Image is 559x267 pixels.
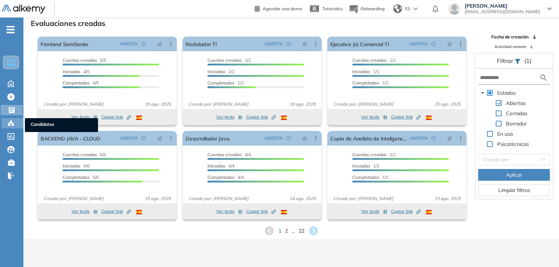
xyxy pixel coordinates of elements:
span: 1/2 [207,80,244,86]
span: Creado por: [PERSON_NAME] [330,195,396,202]
span: check-circle [286,42,291,46]
span: Iniciadas [63,163,80,169]
span: check-circle [142,42,146,46]
span: pushpin [447,135,452,141]
span: 4/4 [207,163,235,169]
span: Fecha de creación [491,34,529,40]
button: Copiar link [391,207,421,216]
span: Aplicar [506,171,522,179]
button: pushpin [297,38,313,50]
span: Cuentas creadas [63,152,97,157]
span: pushpin [302,41,307,47]
img: ESP [281,210,287,214]
span: 1/1 [352,80,389,86]
button: Aplicar [478,169,550,181]
span: check-circle [431,42,436,46]
span: Completados [352,80,379,86]
span: caret-down [481,91,484,95]
span: 2 [285,227,288,235]
span: En uso [496,129,514,138]
span: 4/4 [207,152,251,157]
span: Copiar link [101,208,131,215]
a: BACKEND JAVA - CLOUD [41,131,101,146]
span: Completados [63,80,90,86]
a: Frontend SemiSenior [41,37,89,51]
span: Estados [496,89,517,97]
button: Ver tests [216,207,243,216]
span: Abiertas [504,99,527,108]
span: Agendar una demo [263,6,302,11]
img: ESP [136,210,142,214]
span: Limpiar filtros [498,186,530,194]
span: 14 ago. 2025 [286,195,319,202]
button: Ver tests [361,207,387,216]
span: Iniciadas [352,163,370,169]
span: Cuentas creadas [352,57,387,63]
button: pushpin [152,38,168,50]
a: Agendar una demo [255,4,302,12]
span: ABIERTA [409,135,428,142]
span: 6/6 [63,152,106,157]
span: Borrador [504,119,528,128]
a: Desarrollador Java [185,131,229,146]
span: Copiar link [246,208,276,215]
span: Creado por: [PERSON_NAME] [330,101,396,108]
span: Iniciadas [352,69,370,74]
h3: Evaluaciones creadas [31,19,105,28]
span: Cuentas creadas [63,57,97,63]
span: 15 ago. 2025 [142,195,174,202]
button: Copiar link [246,207,276,216]
span: Completados [207,174,235,180]
span: ES [405,5,410,12]
button: Ver tests [71,113,98,121]
span: Cerradas [506,110,528,117]
span: 5/5 [63,57,106,63]
span: 4/5 [63,80,99,86]
button: Onboarding [349,1,384,17]
img: ESP [426,116,432,120]
span: Copiar link [101,114,131,120]
span: ABIERTA [409,41,428,47]
span: 6/6 [63,163,90,169]
span: Completados [207,80,235,86]
a: Copia de Analista de Inteligencia de Negocios. [330,131,406,146]
button: Ver tests [71,207,98,216]
span: ABIERTA [265,135,283,142]
span: Tutoriales [322,6,343,11]
button: pushpin [297,132,313,144]
span: Filtrar [497,57,515,64]
span: ABIERTA [265,41,283,47]
span: [PERSON_NAME] [465,3,540,9]
span: [EMAIL_ADDRESS][DOMAIN_NAME] [465,9,540,15]
span: Cuentas creadas [207,57,242,63]
span: 1/1 [352,57,396,63]
button: Copiar link [246,113,276,121]
span: En uso [497,131,513,137]
img: arrow [413,7,418,10]
span: pushpin [302,135,307,141]
span: 15 ago. 2025 [431,101,464,108]
span: Creado por: [PERSON_NAME] [185,195,251,202]
span: 4/5 [63,69,90,74]
span: Estados [497,90,516,96]
span: 22 [299,227,304,235]
a: Ejecutiva (o) Comercial TI [330,37,389,51]
span: pushpin [157,41,162,47]
span: Copiar link [391,114,421,120]
button: Copiar link [101,207,131,216]
span: Cerradas [504,109,529,118]
span: ABIERTA [120,135,138,142]
span: Borrador [506,120,527,127]
i: - [7,29,15,30]
span: ... [292,227,295,235]
span: pushpin [447,41,452,47]
span: check-circle [431,136,436,140]
span: Iniciadas [207,69,225,74]
button: Ver tests [361,113,387,121]
span: Completados [63,174,90,180]
span: Psicotécnicos [497,141,529,147]
span: Creado por: [PERSON_NAME] [41,195,106,202]
span: Completados [352,174,379,180]
span: check-circle [286,136,291,140]
span: 4/4 [207,174,244,180]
